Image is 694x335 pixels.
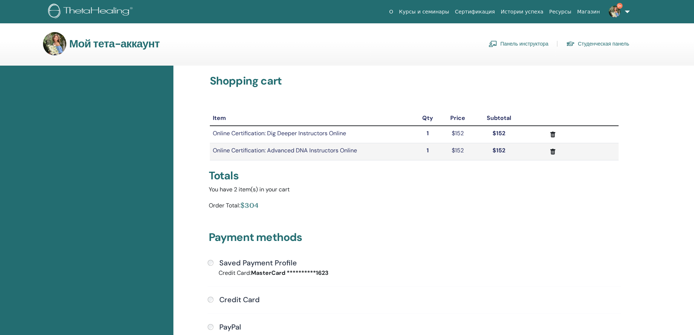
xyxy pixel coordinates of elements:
[427,147,429,154] strong: 1
[441,126,475,143] td: $152
[209,231,620,247] h3: Payment methods
[219,258,297,267] h4: Saved Payment Profile
[414,111,441,126] th: Qty
[574,5,603,19] a: Магазин
[219,295,260,304] h4: Credit Card
[213,269,414,277] div: Credit Card:
[427,129,429,137] strong: 1
[210,74,619,87] h3: Shopping cart
[441,111,475,126] th: Price
[396,5,452,19] a: Курсы и семинары
[566,41,575,47] img: graduation-cap.svg
[210,126,414,143] td: Online Certification: Dig Deeper Instructors Online
[546,5,575,19] a: Ресурсы
[43,32,66,55] img: default.jpg
[219,323,241,331] h4: PayPal
[209,169,620,182] div: Totals
[210,143,414,160] td: Online Certification: Advanced DNA Instructors Online
[441,143,475,160] td: $152
[209,185,620,194] div: You have 2 item(s) in your cart
[48,4,135,20] img: logo.png
[240,200,259,210] div: $304
[609,6,620,17] img: default.jpg
[566,38,629,50] a: Студенческая панель
[210,111,414,126] th: Item
[493,147,505,154] strong: $152
[475,111,524,126] th: Subtotal
[386,5,396,19] a: О
[498,5,546,19] a: Истории успеха
[69,37,160,50] h3: Мой тета-аккаунт
[489,38,548,50] a: Панель инструктора
[617,3,623,9] span: 9+
[452,5,498,19] a: Сертификация
[493,129,505,137] strong: $152
[209,200,240,213] div: Order Total:
[489,40,497,47] img: chalkboard-teacher.svg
